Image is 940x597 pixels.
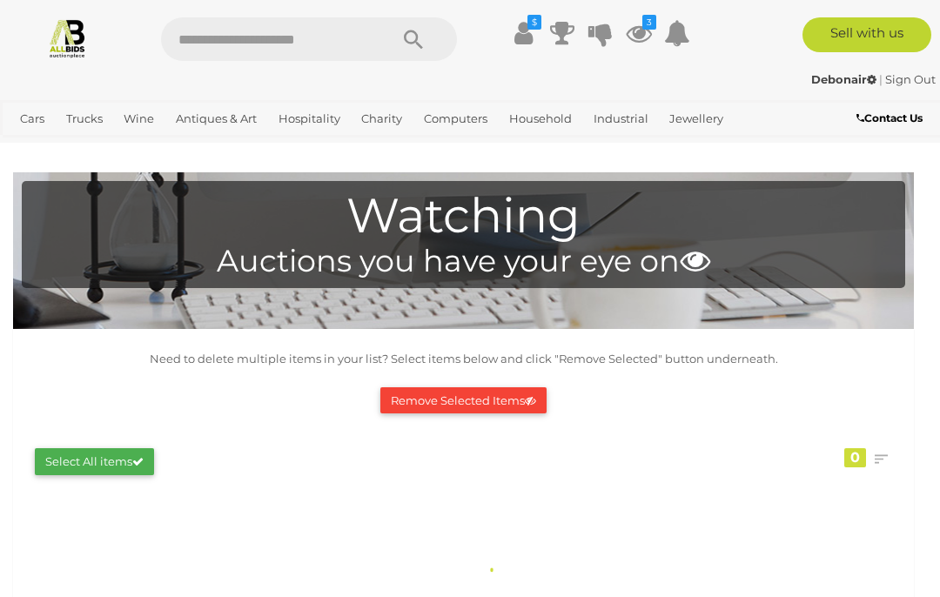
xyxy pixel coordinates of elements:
a: 3 [626,17,652,49]
a: Cars [13,104,51,133]
button: Remove Selected Items [380,387,547,414]
a: Office [13,133,60,162]
a: Debonair [811,72,879,86]
i: $ [527,15,541,30]
b: Contact Us [856,111,923,124]
h4: Auctions you have your eye on [30,245,896,278]
a: Sign Out [885,72,936,86]
a: Antiques & Art [169,104,264,133]
a: Jewellery [662,104,730,133]
a: Charity [354,104,409,133]
div: 0 [844,448,866,467]
img: Allbids.com.au [47,17,88,58]
a: $ [511,17,537,49]
a: Household [502,104,579,133]
a: Sell with us [802,17,932,52]
button: Search [370,17,457,61]
a: Wine [117,104,161,133]
strong: Debonair [811,72,876,86]
a: [GEOGRAPHIC_DATA] [124,133,262,162]
h1: Watching [30,190,896,243]
i: 3 [642,15,656,30]
p: Need to delete multiple items in your list? Select items below and click "Remove Selected" button... [22,349,905,369]
a: Industrial [587,104,655,133]
button: Select All items [35,448,154,475]
a: Trucks [59,104,110,133]
a: Computers [417,104,494,133]
a: Sports [68,133,117,162]
a: Contact Us [856,109,927,128]
a: Hospitality [272,104,347,133]
span: | [879,72,883,86]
